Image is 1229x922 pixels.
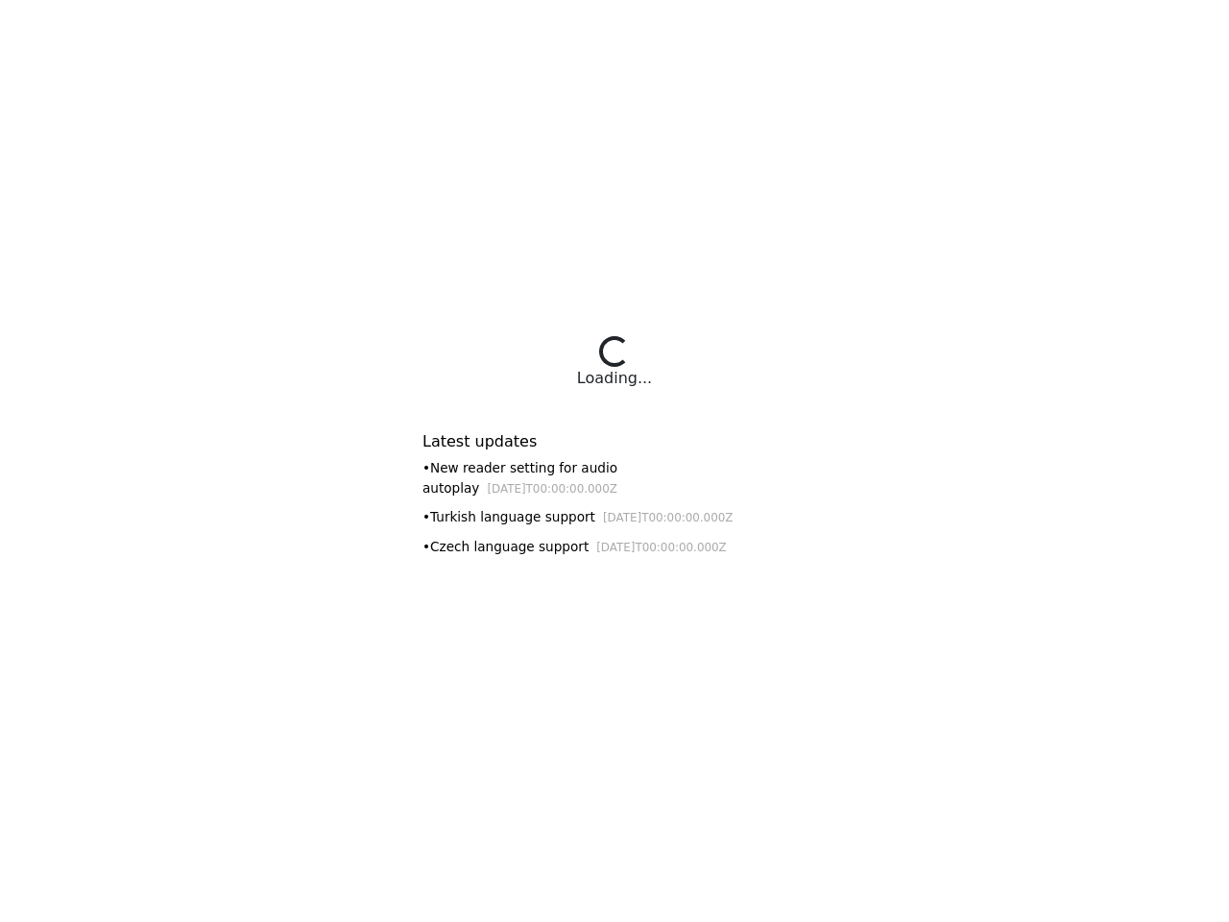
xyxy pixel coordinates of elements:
small: [DATE]T00:00:00.000Z [596,541,727,554]
h6: Latest updates [422,432,807,450]
div: • Czech language support [422,537,807,557]
div: • Turkish language support [422,507,807,527]
div: • New reader setting for audio autoplay [422,458,807,497]
div: Loading... [577,367,652,390]
small: [DATE]T00:00:00.000Z [487,482,617,496]
small: [DATE]T00:00:00.000Z [603,511,734,524]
